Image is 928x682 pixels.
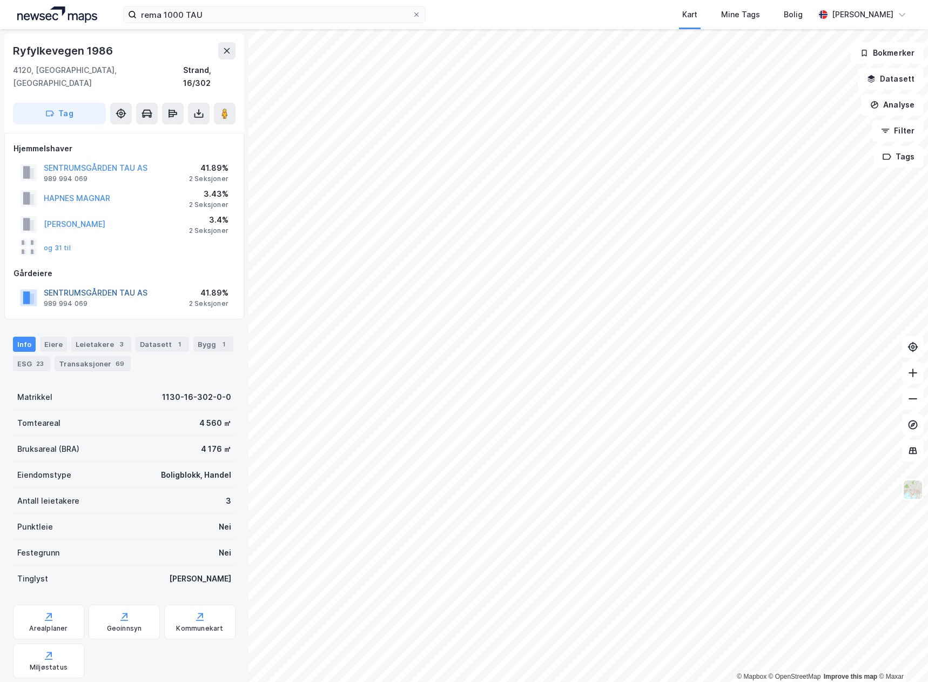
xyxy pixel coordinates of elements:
div: 2 Seksjoner [189,200,228,209]
div: Strand, 16/302 [183,64,236,90]
div: Geoinnsyn [107,624,142,633]
div: Leietakere [71,337,131,352]
iframe: Chat Widget [874,630,928,682]
div: Kontrollprogram for chat [874,630,928,682]
div: Tomteareal [17,417,60,430]
div: ESG [13,356,50,371]
div: Festegrunn [17,546,59,559]
div: Miljøstatus [30,663,68,672]
div: 41.89% [189,162,228,175]
a: Improve this map [824,673,877,680]
div: 1 [218,339,229,350]
div: Bygg [193,337,233,352]
div: Mine Tags [721,8,760,21]
div: Antall leietakere [17,494,79,507]
div: Matrikkel [17,391,52,404]
button: Analyse [861,94,924,116]
div: 2 Seksjoner [189,299,228,308]
div: Transaksjoner [55,356,131,371]
div: Kommunekart [176,624,223,633]
div: 989 994 069 [44,175,88,183]
img: logo.a4113a55bc3d86da70a041830d287a7e.svg [17,6,97,23]
div: 2 Seksjoner [189,175,228,183]
a: Mapbox [737,673,766,680]
div: Nei [219,546,231,559]
div: 4 560 ㎡ [199,417,231,430]
div: Kart [682,8,697,21]
div: Eiendomstype [17,469,71,482]
div: Punktleie [17,520,53,533]
div: 3.4% [189,213,228,226]
div: 1130-16-302-0-0 [162,391,231,404]
div: Tinglyst [17,572,48,585]
div: Ryfylkevegen 1986 [13,42,115,59]
div: 23 [34,358,46,369]
div: Bruksareal (BRA) [17,443,79,456]
div: 69 [113,358,126,369]
div: Eiere [40,337,67,352]
div: [PERSON_NAME] [169,572,231,585]
button: Tag [13,103,106,124]
div: 3 [116,339,127,350]
div: [PERSON_NAME] [832,8,893,21]
button: Bokmerker [851,42,924,64]
button: Filter [872,120,924,142]
div: Bolig [784,8,803,21]
div: Boligblokk, Handel [161,469,231,482]
div: 41.89% [189,286,228,299]
div: 3 [226,494,231,507]
a: OpenStreetMap [769,673,821,680]
div: 989 994 069 [44,299,88,308]
div: Info [13,337,36,352]
button: Datasett [858,68,924,90]
img: Z [903,479,923,500]
div: Nei [219,520,231,533]
div: Gårdeiere [14,267,235,280]
input: Søk på adresse, matrikkel, gårdeiere, leietakere eller personer [137,6,412,23]
div: 4120, [GEOGRAPHIC_DATA], [GEOGRAPHIC_DATA] [13,64,183,90]
div: 1 [174,339,185,350]
div: Arealplaner [29,624,68,633]
div: Datasett [136,337,189,352]
button: Tags [873,146,924,168]
div: 4 176 ㎡ [201,443,231,456]
div: 3.43% [189,188,228,200]
div: Hjemmelshaver [14,142,235,155]
div: 2 Seksjoner [189,226,228,235]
